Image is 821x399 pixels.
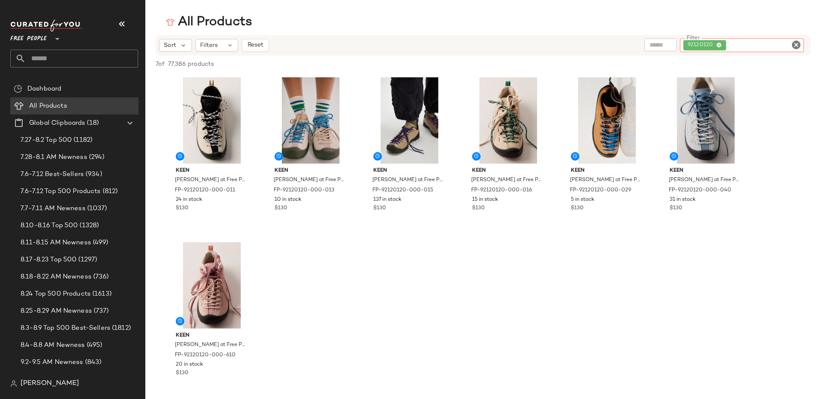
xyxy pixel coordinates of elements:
span: KEEN [571,167,643,175]
span: $130 [176,205,189,212]
span: Sort [164,41,176,50]
span: (495) [85,340,103,350]
button: Reset [242,39,269,52]
span: Global Clipboards [29,118,85,128]
span: (737) [92,306,109,316]
span: 20 in stock [176,361,203,369]
span: (18) [85,118,99,128]
span: (1613) [91,289,112,299]
span: KEEN [472,167,544,175]
span: 7.6-7.12 Best-Sellers [21,170,84,179]
span: KEEN [275,167,347,175]
span: (736) [92,272,109,282]
span: 8.4-8.8 AM Newness [21,340,85,350]
img: 92120120_013_0 [268,77,354,164]
img: cfy_white_logo.C9jOOHJF.svg [10,20,83,32]
span: (1812) [110,323,131,333]
span: Dashboard [27,84,61,94]
img: svg%3e [14,85,22,93]
span: Filters [200,41,218,50]
span: AUG BIG IDEAS! [21,375,71,384]
span: $130 [373,205,386,212]
img: svg%3e [166,18,174,26]
span: (1328) [78,221,99,231]
span: [PERSON_NAME] at Free People in [GEOGRAPHIC_DATA], Size: US 9 [570,176,642,184]
span: 9.2-9.5 AM Newness [21,358,83,367]
span: (1182) [72,135,92,145]
div: All Products [166,14,252,31]
span: 7.6-7.12 Top 500 Products [21,187,101,197]
img: 92120120_610_b [169,242,255,329]
span: 10 in stock [275,196,301,204]
span: FP-92120120-000-029 [570,187,631,194]
img: 92120120_029_b [564,77,650,164]
span: (812) [101,187,118,197]
span: 24 in stock [176,196,202,204]
span: 137 in stock [373,196,402,204]
span: FP-92120120-000-016 [471,187,532,194]
img: svg%3e [10,380,17,387]
span: FP-92120120-000-040 [669,187,731,194]
span: [PERSON_NAME] at Free People in [GEOGRAPHIC_DATA], Size: US 9 [372,176,445,184]
span: 8.3-8.9 Top 500 Best-Sellers [21,323,110,333]
span: KEEN [670,167,742,175]
span: [PERSON_NAME] at Free People in [GEOGRAPHIC_DATA], Size: US 8.5 [471,176,543,184]
span: [PERSON_NAME] [21,378,79,389]
span: Free People [10,29,47,44]
span: KEEN [373,167,446,175]
span: $130 [275,205,287,212]
span: 31 in stock [670,196,696,204]
span: FP-92120120-000-610 [175,352,236,359]
span: [PERSON_NAME] at Free People in Pink, Size: US 9.5 [175,341,247,349]
span: [PERSON_NAME] at Free People in Blue, Size: US 9.5 [669,176,741,184]
span: $130 [176,370,189,377]
span: FP-92120120-000-011 [175,187,235,194]
span: 5 in stock [571,196,594,204]
img: 92120120_040_b [663,77,749,164]
span: $130 [670,205,682,212]
span: 15 in stock [472,196,498,204]
span: 8.17-8.23 Top 500 [21,255,77,265]
span: 8.18-8.22 AM Newness [21,272,92,282]
span: All Products [29,101,67,111]
span: (934) [84,170,102,179]
span: 8.11-8.15 AM Newness [21,238,91,248]
span: [PERSON_NAME] at Free People in White, Size: US 6.5 [175,176,247,184]
span: (1297) [77,255,97,265]
span: 92120120 [688,41,716,49]
span: 77,386 products [168,60,214,69]
span: (843) [83,358,102,367]
span: [PERSON_NAME] at Free People in [GEOGRAPHIC_DATA], Size: US 11 [274,176,346,184]
span: 7.27-8.2 Top 500 [21,135,72,145]
span: Reset [247,42,263,49]
span: (79) [71,375,85,384]
span: 7 of [156,60,165,69]
span: FP-92120120-000-015 [372,187,433,194]
span: 7.28-8.1 AM Newness [21,153,87,162]
span: 8.24 Top 500 Products [21,289,91,299]
span: (294) [87,153,105,162]
span: FP-92120120-000-013 [274,187,334,194]
i: Clear Filter [791,40,801,50]
span: KEEN [176,332,248,340]
span: 7.7-7.11 AM Newness [21,204,86,214]
span: $130 [571,205,584,212]
span: (499) [91,238,109,248]
span: 8.10-8.16 Top 500 [21,221,78,231]
span: KEEN [176,167,248,175]
img: 92120120_015_a [366,77,452,164]
img: 92120120_016_b [465,77,551,164]
span: (1037) [86,204,107,214]
span: $130 [472,205,485,212]
img: 92120120_011_b [169,77,255,164]
span: 8.25-8.29 AM Newness [21,306,92,316]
